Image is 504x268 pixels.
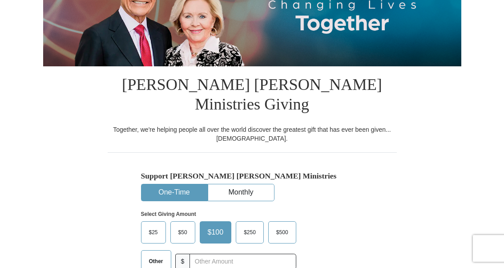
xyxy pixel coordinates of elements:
[141,171,363,181] h5: Support [PERSON_NAME] [PERSON_NAME] Ministries
[145,255,168,268] span: Other
[203,226,228,239] span: $100
[272,226,293,239] span: $500
[108,125,397,143] div: Together, we're helping people all over the world discover the greatest gift that has ever been g...
[108,66,397,125] h1: [PERSON_NAME] [PERSON_NAME] Ministries Giving
[208,184,274,201] button: Monthly
[141,211,196,217] strong: Select Giving Amount
[239,226,260,239] span: $250
[174,226,192,239] span: $50
[141,184,207,201] button: One-Time
[145,226,162,239] span: $25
